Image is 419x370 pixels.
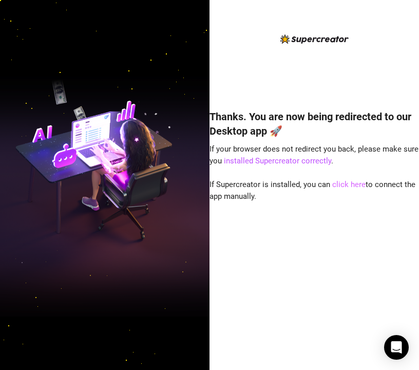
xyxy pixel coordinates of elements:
h4: Thanks. You are now being redirected to our Desktop app 🚀 [209,109,419,138]
a: click here [332,180,366,189]
span: If Supercreator is installed, you can to connect the app manually. [209,180,415,201]
span: If your browser does not redirect you back, please make sure you . [209,144,418,166]
img: logo-BBDzfeDw.svg [280,34,349,44]
div: Open Intercom Messenger [384,335,409,360]
a: installed Supercreator correctly [224,156,331,165]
